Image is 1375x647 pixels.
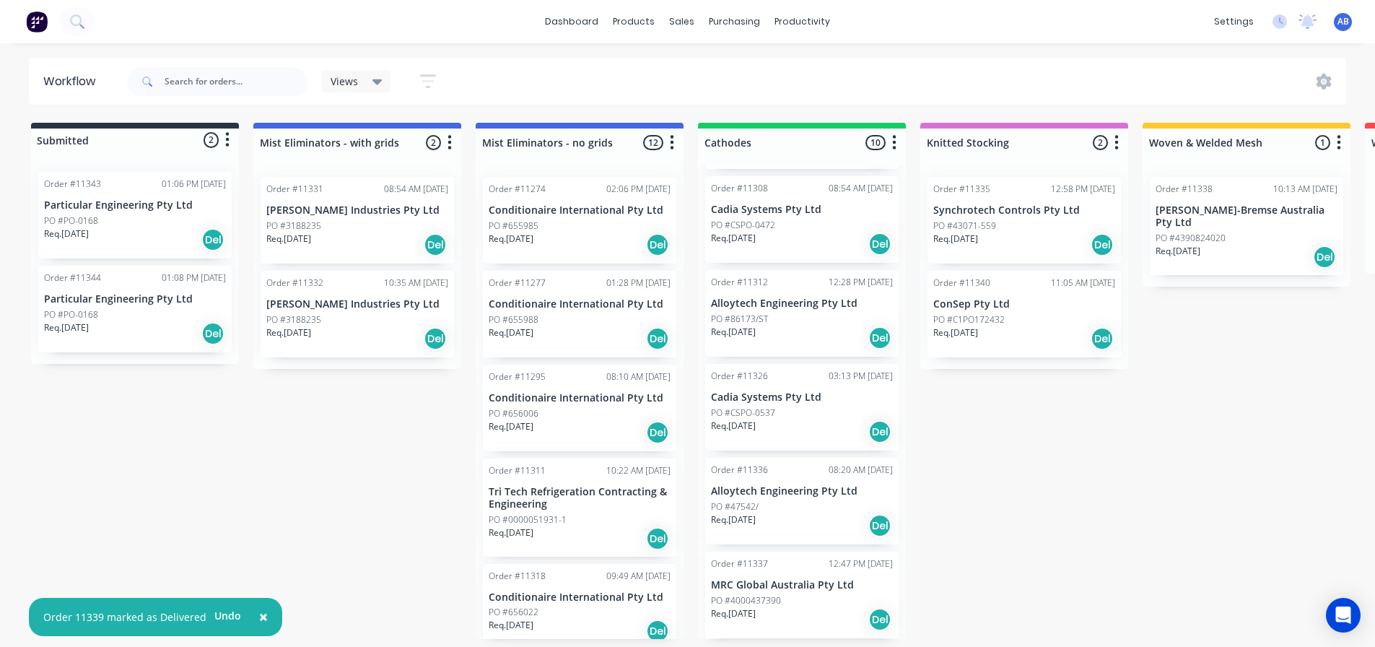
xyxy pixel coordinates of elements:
div: Order #1134401:08 PM [DATE]Particular Engineering Pty LtdPO #PO-0168Req.[DATE]Del [38,266,232,352]
p: Req. [DATE] [933,233,978,246]
div: Order #11340 [933,277,990,290]
p: Req. [DATE] [1156,245,1200,258]
div: sales [662,11,702,32]
div: 10:13 AM [DATE] [1273,183,1337,196]
p: PO #CSPO-0537 [711,407,775,420]
p: Req. [DATE] [266,233,311,246]
p: MRC Global Australia Pty Ltd [711,579,893,591]
div: 01:06 PM [DATE] [162,178,226,191]
p: PO #3188235 [266,220,321,233]
p: Req. [DATE] [711,513,756,526]
p: Conditionaire International Pty Ltd [489,298,671,311]
div: 08:20 AM [DATE] [829,464,893,477]
p: Alloytech Engineering Pty Ltd [711,485,893,498]
div: Order #1134301:06 PM [DATE]Particular Engineering Pty LtdPO #PO-0168Req.[DATE]Del [38,172,232,259]
div: Order #11311 [489,464,546,477]
p: PO #656022 [489,606,538,619]
div: Order #1127701:28 PM [DATE]Conditionaire International Pty LtdPO #655988Req.[DATE]Del [483,271,676,357]
div: Del [868,608,891,631]
p: Cadia Systems Pty Ltd [711,204,893,216]
div: Del [646,327,669,350]
div: Workflow [43,73,102,90]
div: Order #11277 [489,277,546,290]
p: Req. [DATE] [489,326,533,339]
input: Search for orders... [165,67,307,96]
div: Order #1129508:10 AM [DATE]Conditionaire International Pty LtdPO #656006Req.[DATE]Del [483,365,676,451]
div: Order #1133608:20 AM [DATE]Alloytech Engineering Pty LtdPO #47542/Req.[DATE]Del [705,458,899,544]
p: PO #4000437390 [711,594,781,607]
p: Cadia Systems Pty Ltd [711,391,893,404]
div: Order #1130808:54 AM [DATE]Cadia Systems Pty LtdPO #CSPO-0472Req.[DATE]Del [705,176,899,263]
p: PO #0000051931-1 [489,513,567,526]
div: 10:22 AM [DATE] [606,464,671,477]
p: PO #655985 [489,220,538,233]
p: Particular Engineering Pty Ltd [44,199,226,212]
p: Conditionaire International Pty Ltd [489,591,671,604]
p: Req. [DATE] [711,420,756,433]
div: purchasing [702,11,767,32]
p: Alloytech Engineering Pty Ltd [711,298,893,310]
p: PO #C1PO172432 [933,313,1005,326]
p: [PERSON_NAME] Industries Pty Ltd [266,204,448,217]
span: × [259,607,268,627]
div: Order #1133512:58 PM [DATE]Synchrotech Controls Pty LtdPO #43071-559Req.[DATE]Del [927,177,1121,264]
a: dashboard [538,11,606,32]
div: 12:47 PM [DATE] [829,557,893,570]
div: Del [868,420,891,443]
div: Order #1133108:54 AM [DATE][PERSON_NAME] Industries Pty LtdPO #3188235Req.[DATE]Del [261,177,454,264]
div: settings [1207,11,1261,32]
div: Order #1127402:06 PM [DATE]Conditionaire International Pty LtdPO #655985Req.[DATE]Del [483,177,676,264]
div: Order #1134011:05 AM [DATE]ConSep Pty LtdPO #C1PO172432Req.[DATE]Del [927,271,1121,357]
img: Factory [26,11,48,32]
p: PO #655988 [489,313,538,326]
div: Order #1133810:13 AM [DATE][PERSON_NAME]-Bremse Australia Pty LtdPO #4390824020Req.[DATE]Del [1150,177,1343,275]
p: Conditionaire International Pty Ltd [489,204,671,217]
p: PO #PO-0168 [44,214,98,227]
p: Req. [DATE] [711,232,756,245]
p: Particular Engineering Pty Ltd [44,293,226,305]
div: Order #1131110:22 AM [DATE]Tri Tech Refrigeration Contracting & EngineeringPO #0000051931-1Req.[D... [483,459,676,557]
span: AB [1337,15,1349,28]
div: 08:54 AM [DATE] [829,182,893,195]
div: Open Intercom Messenger [1326,598,1361,633]
p: Conditionaire International Pty Ltd [489,392,671,404]
div: Del [646,421,669,444]
div: Order #11318 [489,570,546,583]
div: Del [646,233,669,256]
button: Close [245,600,282,635]
div: Order #11331 [266,183,323,196]
div: 08:54 AM [DATE] [384,183,448,196]
div: 01:28 PM [DATE] [606,277,671,290]
p: Req. [DATE] [489,233,533,246]
div: 03:13 PM [DATE] [829,370,893,383]
p: PO #43071-559 [933,220,996,233]
div: 09:49 AM [DATE] [606,570,671,583]
div: Del [1091,233,1114,256]
p: Tri Tech Refrigeration Contracting & Engineering [489,486,671,511]
p: Req. [DATE] [489,526,533,539]
div: Order #1132603:13 PM [DATE]Cadia Systems Pty LtdPO #CSPO-0537Req.[DATE]Del [705,364,899,451]
div: Del [1091,327,1114,350]
div: Del [868,326,891,349]
div: Del [201,322,224,345]
div: Order #11337 [711,557,768,570]
p: PO #PO-0168 [44,308,98,321]
div: Order 11339 marked as Delivered [43,609,206,625]
p: [PERSON_NAME]-Bremse Australia Pty Ltd [1156,204,1337,229]
div: Order #11336 [711,464,768,477]
p: Synchrotech Controls Pty Ltd [933,204,1115,217]
div: 12:58 PM [DATE] [1051,183,1115,196]
div: 08:10 AM [DATE] [606,370,671,383]
p: Req. [DATE] [44,321,89,334]
p: PO #CSPO-0472 [711,219,775,232]
div: Order #11338 [1156,183,1213,196]
div: Order #11343 [44,178,101,191]
div: Del [424,327,447,350]
p: PO #47542/ [711,500,759,513]
div: 11:05 AM [DATE] [1051,277,1115,290]
div: Del [424,233,447,256]
p: Req. [DATE] [711,326,756,339]
div: 10:35 AM [DATE] [384,277,448,290]
div: 01:08 PM [DATE] [162,272,226,285]
div: Order #11332 [266,277,323,290]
